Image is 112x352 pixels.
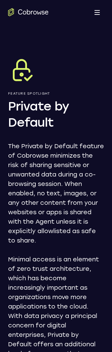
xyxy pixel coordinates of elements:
img: Private by Default [8,57,35,84]
p: Feature Spotlight [8,92,104,96]
h1: Private by Default [8,98,104,131]
p: The Private by Default feature of Cobrowse minimizes the risk of sharing sensitive or unwanted da... [8,141,104,245]
a: Go to the home page [8,8,49,16]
